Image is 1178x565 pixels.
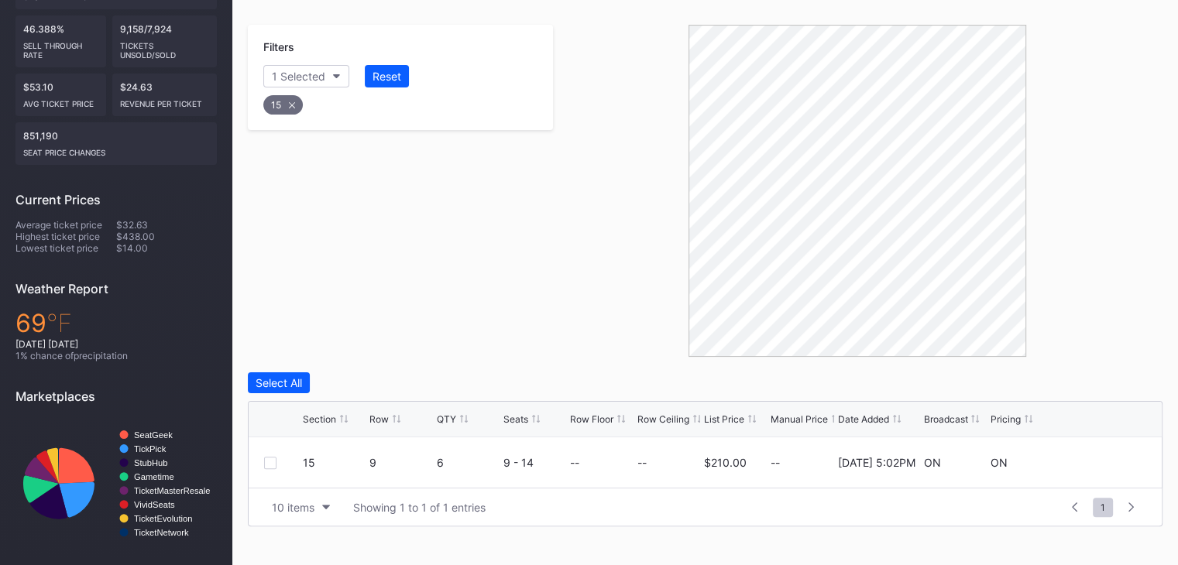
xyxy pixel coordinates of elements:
[15,389,217,404] div: Marketplaces
[373,70,401,83] div: Reset
[771,413,828,425] div: Manual Price
[134,486,210,495] text: TicketMasterResale
[365,65,409,87] button: Reset
[112,74,218,116] div: $24.63
[15,350,217,361] div: 1 % chance of precipitation
[15,219,116,231] div: Average ticket price
[637,456,647,469] div: --
[991,413,1021,425] div: Pricing
[15,122,217,165] div: 851,190
[503,413,528,425] div: Seats
[303,413,336,425] div: Section
[112,15,218,67] div: 9,158/7,924
[263,40,537,53] div: Filters
[134,430,173,440] text: SeatGeek
[923,413,967,425] div: Broadcast
[15,308,217,338] div: 69
[120,35,210,60] div: Tickets Unsold/Sold
[15,281,217,296] div: Weather Report
[1093,498,1113,517] span: 1
[369,413,389,425] div: Row
[116,219,217,231] div: $32.63
[15,192,217,207] div: Current Prices
[272,501,314,514] div: 10 items
[263,65,349,87] button: 1 Selected
[120,93,210,108] div: Revenue per ticket
[23,35,98,60] div: Sell Through Rate
[704,456,747,469] div: $210.00
[263,95,303,115] div: 15
[369,456,432,469] div: 9
[637,413,689,425] div: Row Ceiling
[15,231,116,242] div: Highest ticket price
[256,376,302,389] div: Select All
[437,413,456,425] div: QTY
[437,456,500,469] div: 6
[570,456,579,469] div: --
[838,413,889,425] div: Date Added
[838,456,915,469] div: [DATE] 5:02PM
[23,93,98,108] div: Avg ticket price
[272,70,325,83] div: 1 Selected
[46,308,72,338] span: ℉
[134,472,174,481] text: Gametime
[15,416,217,551] svg: Chart title
[704,413,744,425] div: List Price
[134,528,189,537] text: TicketNetwork
[771,456,833,469] div: --
[303,456,366,469] div: 15
[15,15,106,67] div: 46.388%
[23,142,209,157] div: seat price changes
[15,242,116,254] div: Lowest ticket price
[991,456,1008,469] div: ON
[353,501,486,514] div: Showing 1 to 1 of 1 entries
[15,338,217,350] div: [DATE] [DATE]
[116,242,217,254] div: $14.00
[570,413,613,425] div: Row Floor
[503,456,566,469] div: 9 - 14
[923,456,940,469] div: ON
[264,497,338,518] button: 10 items
[134,500,175,509] text: VividSeats
[15,74,106,116] div: $53.10
[134,458,168,467] text: StubHub
[248,372,310,393] button: Select All
[134,444,167,454] text: TickPick
[116,231,217,242] div: $438.00
[134,514,192,523] text: TicketEvolution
